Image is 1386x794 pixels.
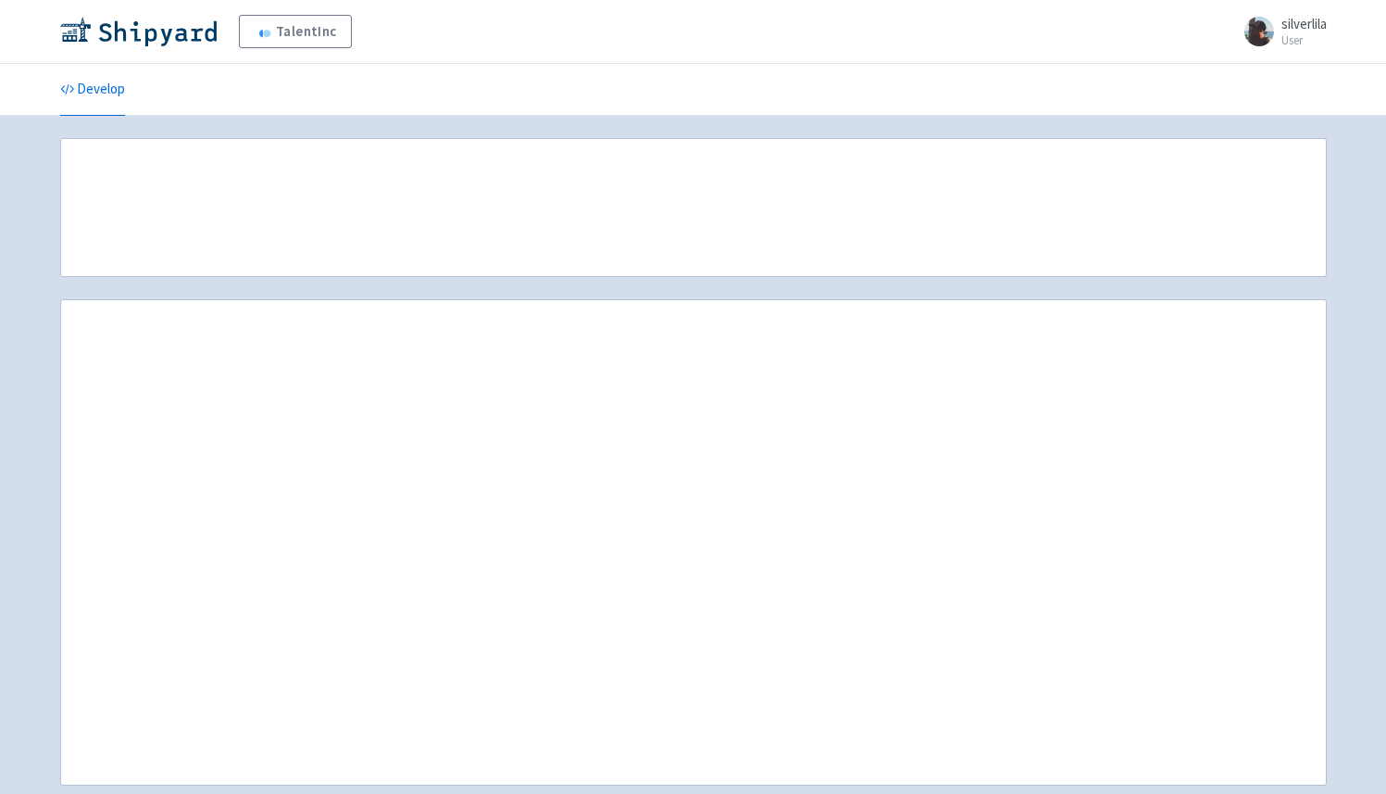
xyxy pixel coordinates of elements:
[1281,34,1327,46] small: User
[60,64,125,116] a: Develop
[60,17,217,46] img: Shipyard logo
[239,15,352,48] a: TalentInc
[1281,15,1327,32] span: silverlila
[1233,17,1327,46] a: silverlila User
